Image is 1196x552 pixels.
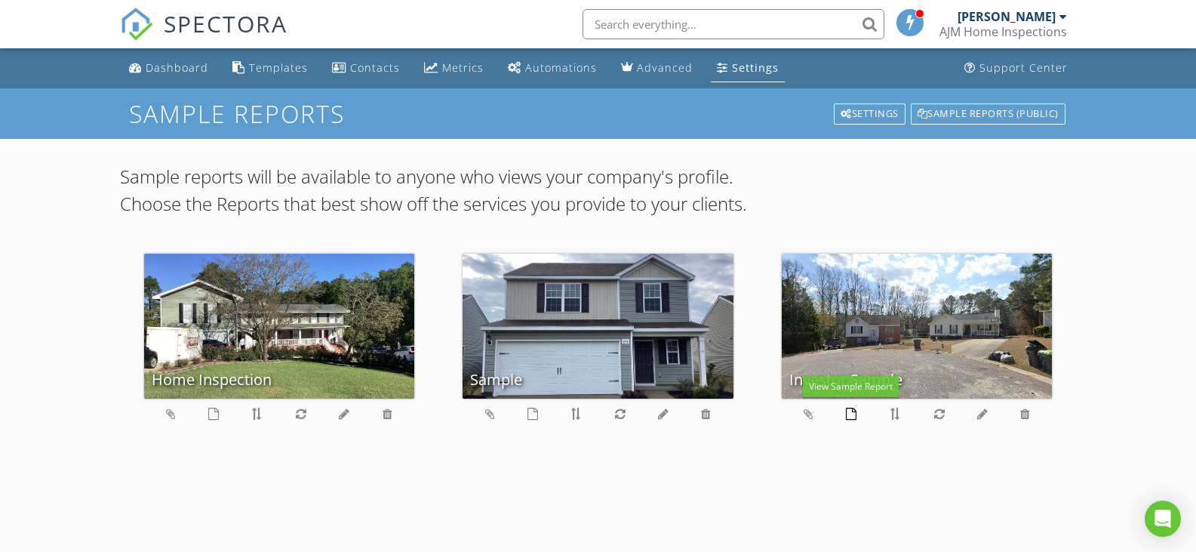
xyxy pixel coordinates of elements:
div: Metrics [442,60,484,75]
div: [PERSON_NAME] [958,9,1056,24]
span: View Sample Report [809,380,893,393]
div: Dashboard [146,60,208,75]
span: SPECTORA [164,8,287,39]
a: Settings [711,54,785,82]
div: Sample Reports (public) [911,103,1065,125]
a: Dashboard [123,54,214,82]
div: Settings [732,60,779,75]
div: Settings [834,103,905,125]
div: Contacts [350,60,400,75]
div: Advanced [637,60,693,75]
a: Contacts [326,54,406,82]
p: Sample reports will be available to anyone who views your company's profile. Choose the Reports t... [120,163,758,217]
div: Open Intercom Messenger [1145,501,1181,537]
h1: Sample Reports [129,100,1066,127]
a: Metrics [418,54,490,82]
img: The Best Home Inspection Software - Spectora [120,8,153,41]
a: Support Center [958,54,1074,82]
div: AJM Home Inspections [939,24,1067,39]
a: SPECTORA [120,20,287,52]
a: Automations (Basic) [502,54,603,82]
div: Support Center [979,60,1068,75]
div: Automations [525,60,597,75]
a: Advanced [615,54,699,82]
a: Templates [226,54,314,82]
a: Sample Reports (public) [909,102,1067,126]
a: Settings [832,102,907,126]
input: Search everything... [583,9,884,39]
div: Templates [249,60,308,75]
